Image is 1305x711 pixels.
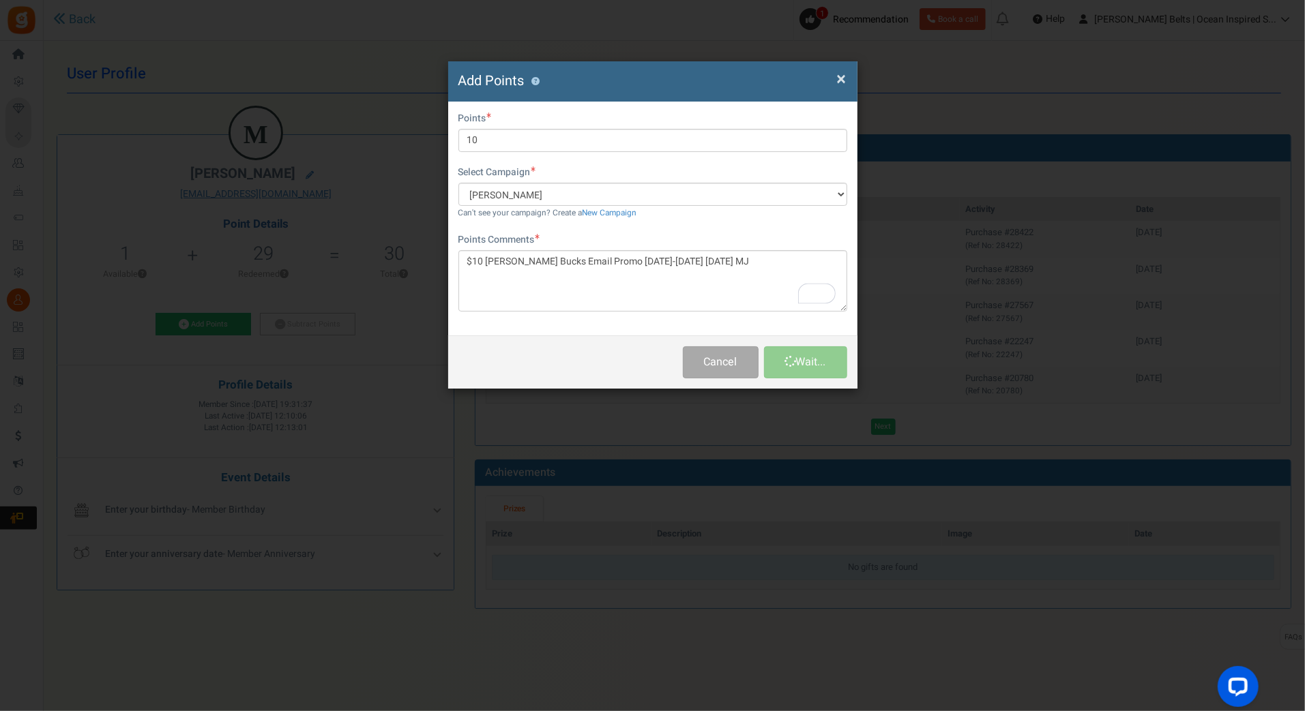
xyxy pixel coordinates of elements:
[531,77,540,86] button: ?
[458,250,847,312] textarea: To enrich screen reader interactions, please activate Accessibility in Grammarly extension settings
[458,71,525,91] span: Add Points
[837,66,847,92] span: ×
[458,207,637,219] small: Can't see your campaign? Create a
[458,233,540,247] label: Points Comments
[683,346,759,378] button: Cancel
[458,166,536,179] label: Select Campaign
[583,207,637,219] a: New Campaign
[458,112,492,125] label: Points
